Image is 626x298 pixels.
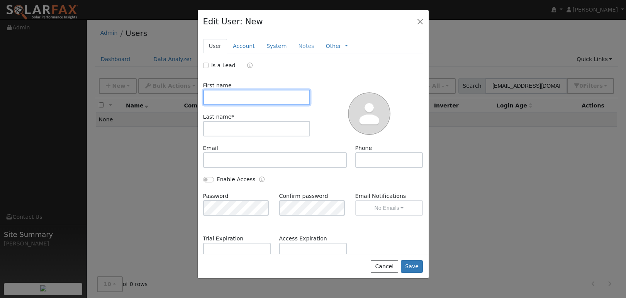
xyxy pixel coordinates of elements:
a: User [203,39,227,53]
a: Account [227,39,261,53]
label: Enable Access [217,175,256,184]
label: Phone [355,144,372,152]
button: Save [401,260,423,273]
label: Access Expiration [279,235,327,243]
label: Email [203,144,218,152]
a: Other [326,42,341,50]
label: Last name [203,113,234,121]
label: Confirm password [279,192,328,200]
a: Lead [241,61,253,70]
label: Is a Lead [211,61,236,70]
label: Email Notifications [355,192,423,200]
h4: Edit User: New [203,15,263,28]
a: System [261,39,293,53]
label: Password [203,192,229,200]
label: Trial Expiration [203,235,244,243]
span: Required [231,114,234,120]
a: Enable Access [259,175,265,184]
label: First name [203,82,232,90]
button: Cancel [371,260,398,273]
input: Is a Lead [203,63,209,68]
